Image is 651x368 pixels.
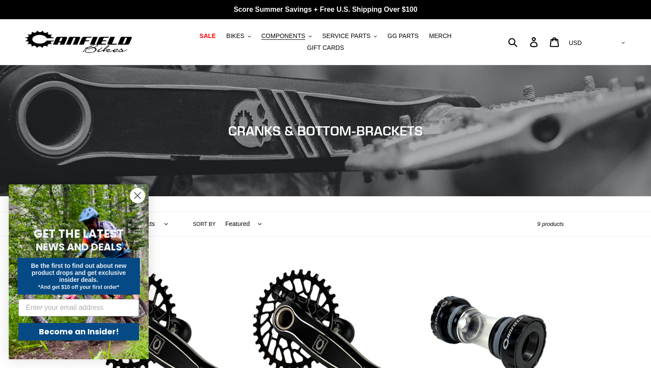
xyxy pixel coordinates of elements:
[425,30,456,42] a: MERCH
[34,226,124,242] span: GET THE LATEST
[24,28,133,56] img: Canfield Bikes
[322,32,370,40] span: SERVICE PARTS
[195,30,220,42] a: SALE
[387,32,418,40] span: GG PARTS
[257,30,316,42] button: COMPONENTS
[18,299,139,316] input: Enter your email address
[537,221,564,227] span: 9 products
[307,44,344,52] span: GIFT CARDS
[38,284,119,290] span: *And get $10 off your first order*
[303,42,348,54] a: GIFT CARDS
[193,220,216,228] label: Sort by
[36,240,122,254] span: NEWS AND DEALS
[18,323,139,340] button: Become an Insider!
[222,30,255,42] button: BIKES
[228,123,423,139] span: CRANKS & BOTTOM-BRACKETS
[31,262,127,283] span: Be the first to find out about new product drops and get exclusive insider deals.
[429,32,451,40] span: MERCH
[130,188,145,203] button: Close dialog
[199,32,216,40] span: SALE
[513,32,535,52] input: Search
[383,30,423,42] a: GG PARTS
[226,32,244,40] span: BIKES
[261,32,305,40] span: COMPONENTS
[318,30,381,42] button: SERVICE PARTS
